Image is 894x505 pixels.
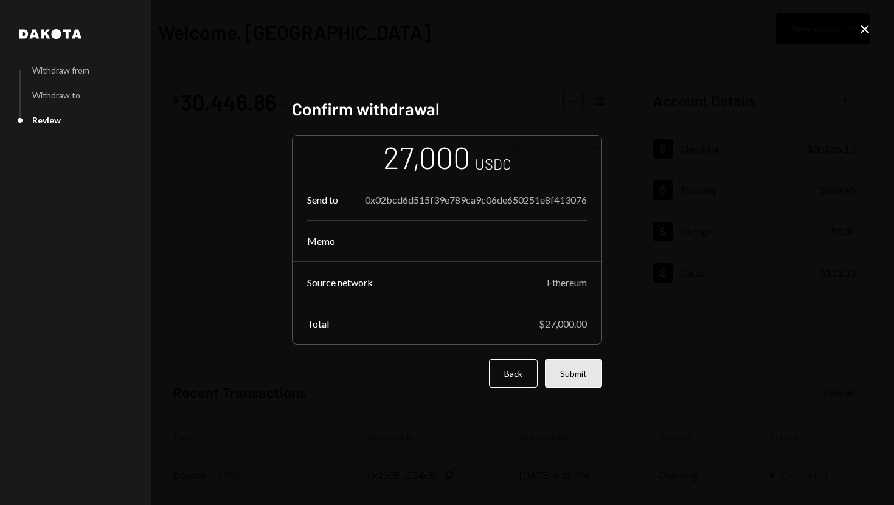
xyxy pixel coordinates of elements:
[365,194,587,205] div: 0x02bcd6d515f39e789ca9c06de650251e8f413076
[489,359,538,388] button: Back
[32,115,61,125] div: Review
[32,65,89,75] div: Withdraw from
[307,318,329,329] div: Total
[547,277,587,288] div: Ethereum
[32,90,80,100] div: Withdraw to
[383,138,470,176] div: 27,000
[307,194,338,205] div: Send to
[539,318,587,329] div: $27,000.00
[545,359,602,388] button: Submit
[307,277,373,288] div: Source network
[292,97,602,121] h2: Confirm withdrawal
[307,235,335,247] div: Memo
[475,154,511,174] div: USDC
